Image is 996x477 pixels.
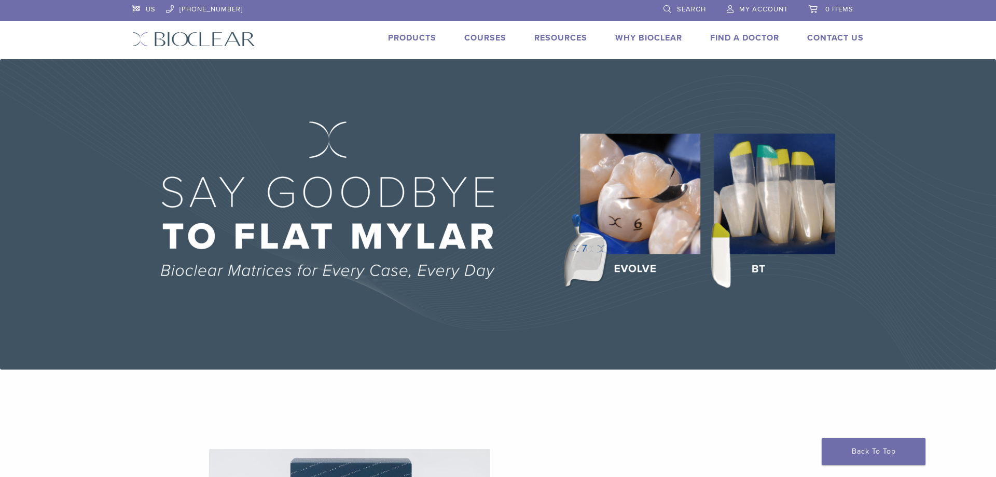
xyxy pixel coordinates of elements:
[615,33,682,43] a: Why Bioclear
[807,33,864,43] a: Contact Us
[534,33,587,43] a: Resources
[710,33,779,43] a: Find A Doctor
[825,5,853,13] span: 0 items
[464,33,506,43] a: Courses
[677,5,706,13] span: Search
[132,32,255,47] img: Bioclear
[739,5,788,13] span: My Account
[822,438,925,465] a: Back To Top
[388,33,436,43] a: Products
